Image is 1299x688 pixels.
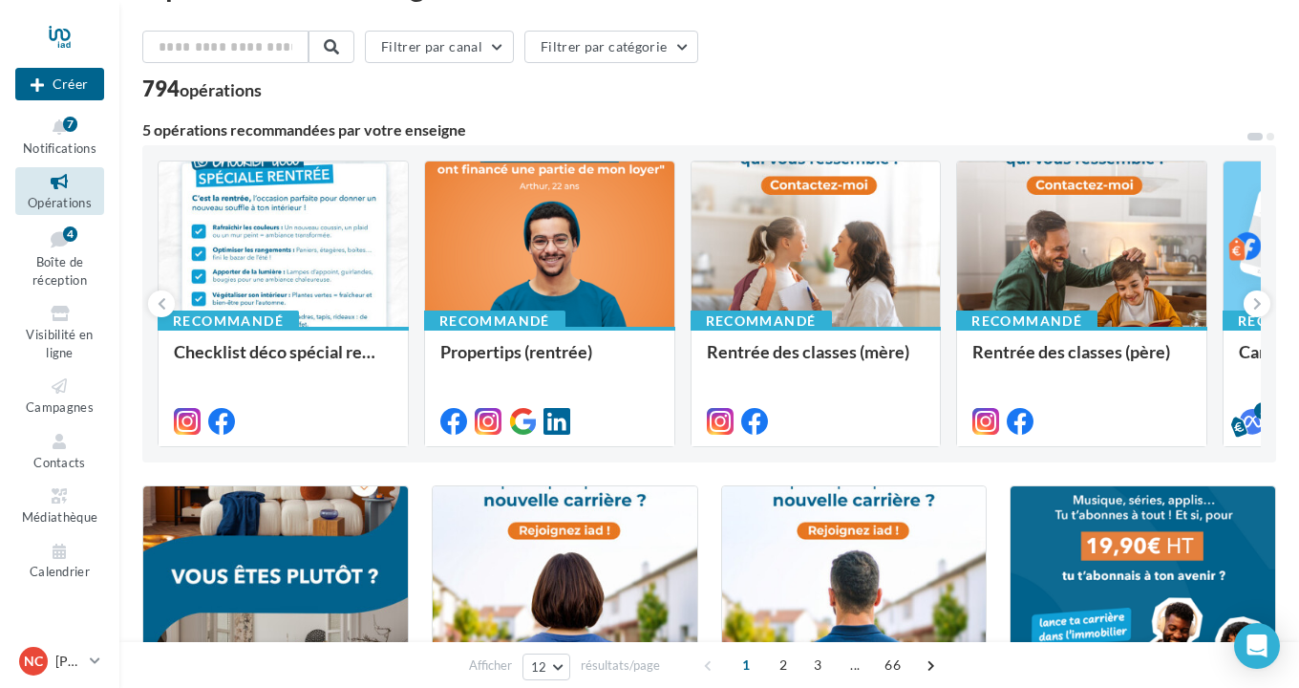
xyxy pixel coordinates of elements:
[956,311,1097,332] div: Recommandé
[174,342,393,380] div: Checklist déco spécial rentrée
[158,311,299,332] div: Recommandé
[15,643,104,679] a: NC [PERSON_NAME]
[531,659,547,675] span: 12
[55,652,82,671] p: [PERSON_NAME]
[15,427,104,474] a: Contacts
[365,31,514,63] button: Filtrer par canal
[440,342,659,380] div: Propertips (rentrée)
[142,122,1246,138] div: 5 opérations recommandées par votre enseigne
[30,565,90,580] span: Calendrier
[15,68,104,100] div: Nouvelle campagne
[63,226,77,242] div: 4
[22,509,98,525] span: Médiathèque
[15,113,104,160] button: Notifications 7
[26,327,93,360] span: Visibilité en ligne
[581,656,660,675] span: résultats/page
[840,650,870,680] span: ...
[522,654,571,680] button: 12
[691,311,832,332] div: Recommandé
[768,650,799,680] span: 2
[32,254,87,288] span: Boîte de réception
[15,167,104,214] a: Opérations
[28,195,92,210] span: Opérations
[15,299,104,364] a: Visibilité en ligne
[15,223,104,292] a: Boîte de réception4
[15,68,104,100] button: Créer
[63,117,77,132] div: 7
[15,372,104,419] a: Campagnes
[33,455,86,470] span: Contacts
[24,652,43,671] span: NC
[877,650,908,680] span: 66
[142,78,262,99] div: 794
[26,399,94,415] span: Campagnes
[469,656,512,675] span: Afficher
[23,140,96,156] span: Notifications
[15,537,104,584] a: Calendrier
[524,31,698,63] button: Filtrer par catégorie
[707,342,926,380] div: Rentrée des classes (mère)
[731,650,761,680] span: 1
[1254,402,1271,419] div: 5
[15,482,104,528] a: Médiathèque
[802,650,833,680] span: 3
[180,81,262,98] div: opérations
[424,311,565,332] div: Recommandé
[972,342,1191,380] div: Rentrée des classes (père)
[1234,623,1280,669] div: Open Intercom Messenger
